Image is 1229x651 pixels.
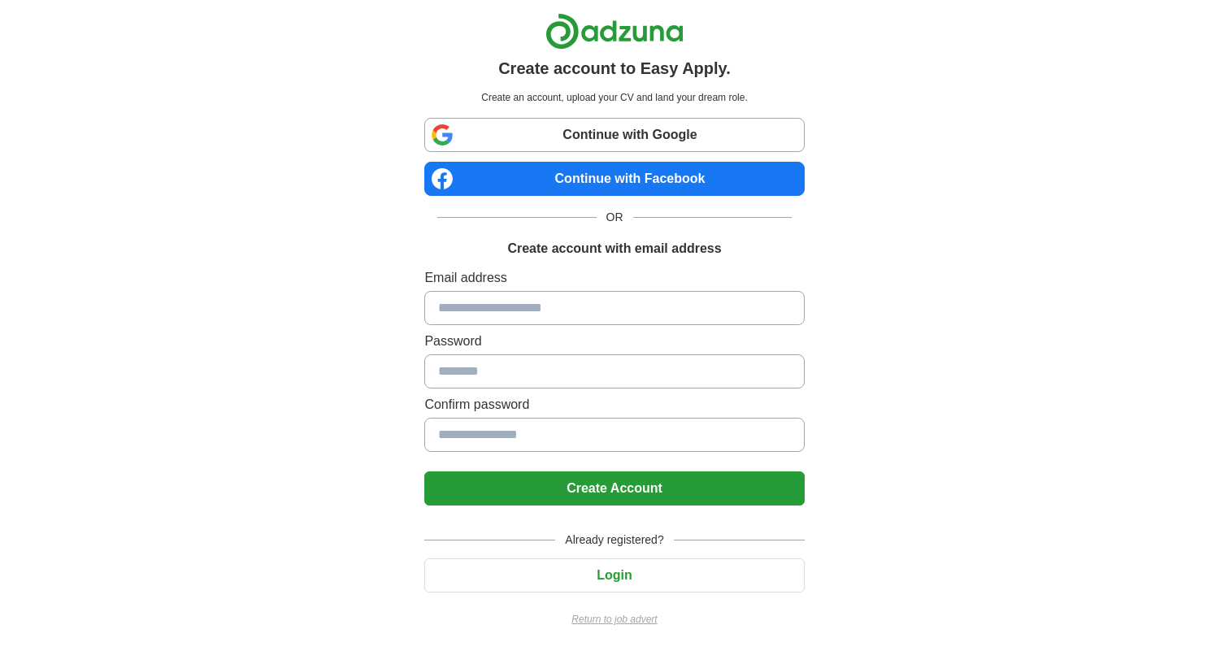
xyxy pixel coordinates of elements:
[424,568,804,582] a: Login
[555,532,673,549] span: Already registered?
[597,209,633,226] span: OR
[428,90,801,105] p: Create an account, upload your CV and land your dream role.
[424,471,804,506] button: Create Account
[424,118,804,152] a: Continue with Google
[498,56,731,80] h1: Create account to Easy Apply.
[424,268,804,288] label: Email address
[424,162,804,196] a: Continue with Facebook
[424,612,804,627] a: Return to job advert
[424,395,804,414] label: Confirm password
[424,558,804,592] button: Login
[545,13,684,50] img: Adzuna logo
[424,332,804,351] label: Password
[507,239,721,258] h1: Create account with email address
